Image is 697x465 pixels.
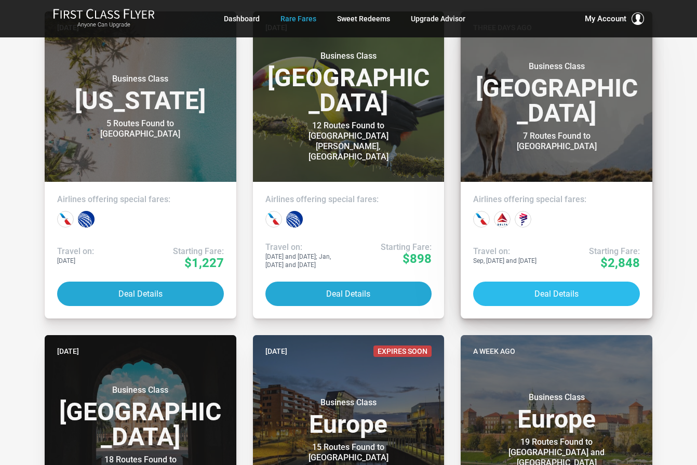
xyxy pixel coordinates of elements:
[75,118,205,139] div: 5 Routes Found to [GEOGRAPHIC_DATA]
[253,11,445,318] a: [DATE]Business Class[GEOGRAPHIC_DATA]12 Routes Found to [GEOGRAPHIC_DATA][PERSON_NAME], [GEOGRAPH...
[45,11,236,318] a: [DATE]Business Class[US_STATE]5 Routes Found to [GEOGRAPHIC_DATA]Airlines offering special fares:...
[265,51,432,115] h3: [GEOGRAPHIC_DATA]
[280,9,316,28] a: Rare Fares
[284,442,413,463] div: 15 Routes Found to [GEOGRAPHIC_DATA]
[286,211,303,228] div: United
[284,397,413,408] small: Business Class
[515,211,531,228] div: LATAM
[57,282,224,306] button: Deal Details
[265,282,432,306] button: Deal Details
[492,61,622,72] small: Business Class
[57,194,224,205] h4: Airlines offering special fares:
[337,9,390,28] a: Sweet Redeems
[284,51,413,61] small: Business Class
[75,74,205,84] small: Business Class
[284,121,413,162] div: 12 Routes Found to [GEOGRAPHIC_DATA][PERSON_NAME], [GEOGRAPHIC_DATA]
[473,392,640,432] h3: Europe
[75,385,205,395] small: Business Class
[265,346,287,357] time: [DATE]
[473,194,640,205] h4: Airlines offering special fares:
[57,346,79,357] time: [DATE]
[461,11,652,318] a: Three days agoBusiness Class[GEOGRAPHIC_DATA]7 Routes Found to [GEOGRAPHIC_DATA]Airlines offering...
[585,12,644,25] button: My Account
[57,211,74,228] div: American Airlines
[585,12,626,25] span: My Account
[473,282,640,306] button: Deal Details
[57,74,224,113] h3: [US_STATE]
[78,211,95,228] div: United
[473,61,640,126] h3: [GEOGRAPHIC_DATA]
[224,9,260,28] a: Dashboard
[265,194,432,205] h4: Airlines offering special fares:
[492,392,622,403] small: Business Class
[57,385,224,449] h3: [GEOGRAPHIC_DATA]
[265,397,432,437] h3: Europe
[473,211,490,228] div: American Airlines
[411,9,465,28] a: Upgrade Advisor
[53,8,155,19] img: First Class Flyer
[494,211,511,228] div: Delta Airlines
[265,211,282,228] div: American Airlines
[53,8,155,29] a: First Class FlyerAnyone Can Upgrade
[473,346,515,357] time: A week ago
[492,131,622,152] div: 7 Routes Found to [GEOGRAPHIC_DATA]
[373,346,432,357] span: Expires Soon
[53,21,155,29] small: Anyone Can Upgrade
